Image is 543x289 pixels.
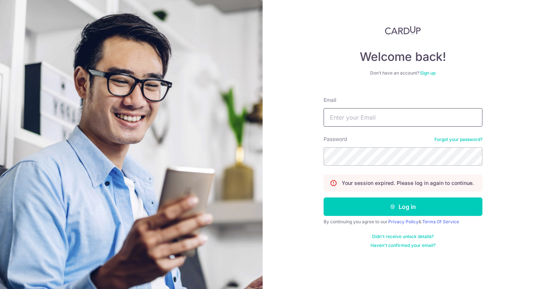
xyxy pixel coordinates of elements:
a: Sign up [420,70,436,76]
a: Forgot your password? [434,137,482,142]
label: Password [324,135,347,143]
div: Don’t have an account? [324,70,482,76]
a: Privacy Policy [388,219,419,224]
h4: Welcome back! [324,49,482,64]
a: Terms Of Service [422,219,459,224]
input: Enter your Email [324,108,482,127]
img: CardUp Logo [385,26,421,35]
a: Didn't receive unlock details? [372,234,434,240]
label: Email [324,96,336,104]
button: Log in [324,197,482,216]
p: Your session expired. Please log in again to continue. [342,179,474,187]
a: Haven't confirmed your email? [370,242,436,248]
div: By continuing you agree to our & [324,219,482,225]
